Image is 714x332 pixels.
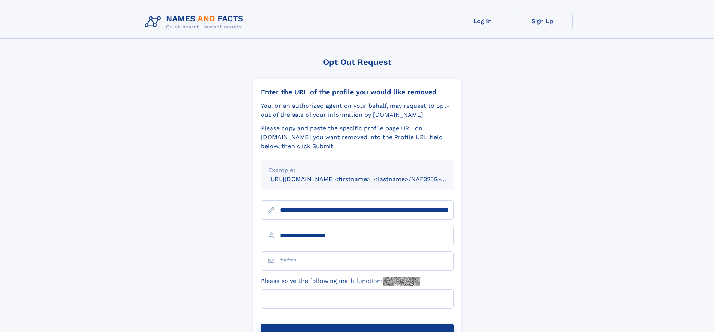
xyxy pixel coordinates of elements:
[261,88,454,96] div: Enter the URL of the profile you would like removed
[268,176,468,183] small: [URL][DOMAIN_NAME]<firstname>_<lastname>/NAF325G-xxxxxxxx
[453,12,513,30] a: Log In
[253,57,461,67] div: Opt Out Request
[513,12,573,30] a: Sign Up
[261,124,454,151] div: Please copy and paste the specific profile page URL on [DOMAIN_NAME] you want removed into the Pr...
[142,12,250,32] img: Logo Names and Facts
[268,166,446,175] div: Example:
[261,277,420,286] label: Please solve the following math function:
[261,101,454,119] div: You, or an authorized agent on your behalf, may request to opt-out of the sale of your informatio...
